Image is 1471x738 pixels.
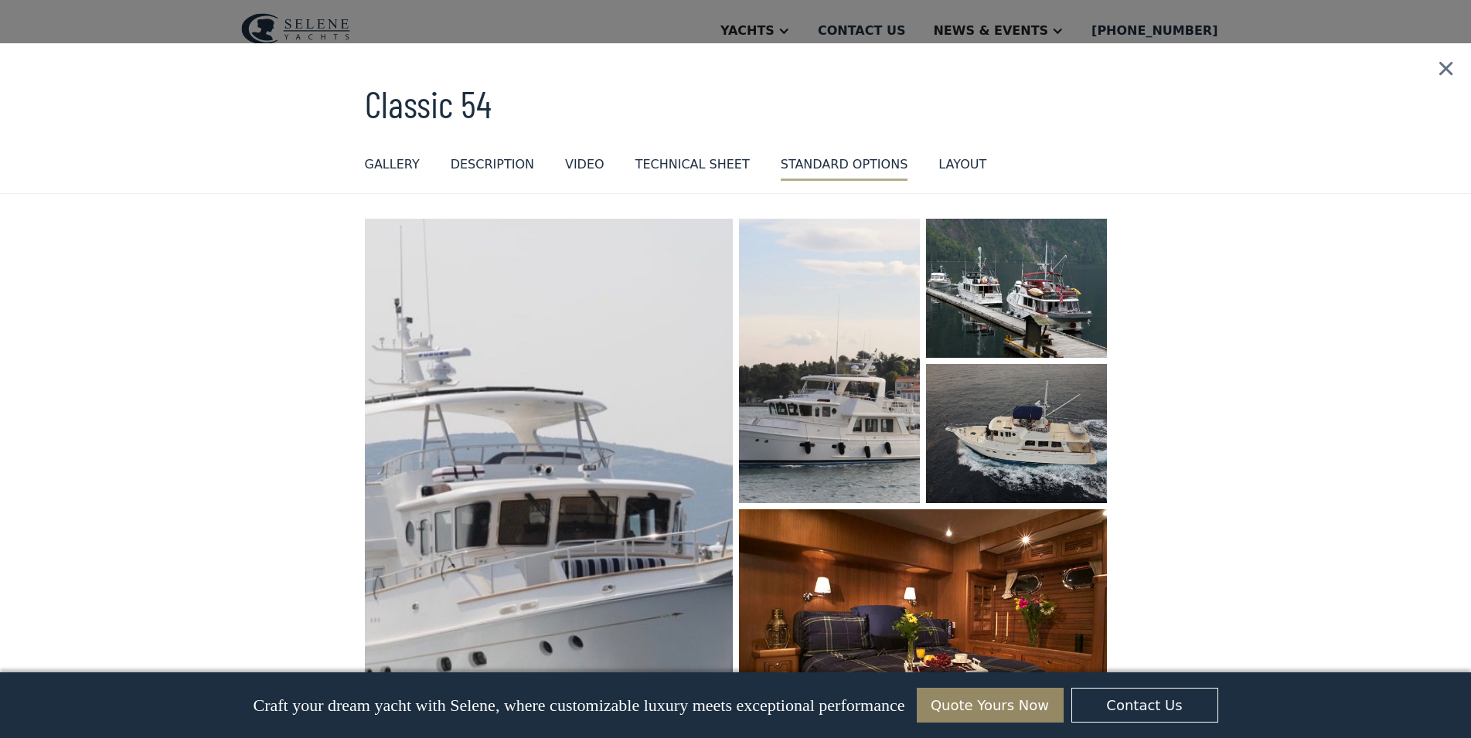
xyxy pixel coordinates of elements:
a: Quote Yours Now [917,688,1064,723]
a: layout [938,155,986,181]
p: Craft your dream yacht with Selene, where customizable luxury meets exceptional performance [253,695,904,716]
a: DESCRIPTION [451,155,534,181]
a: open lightbox [739,219,920,503]
a: Technical sheet [635,155,750,181]
a: Contact Us [1071,688,1218,723]
div: GALLERY [365,155,420,174]
a: open lightbox [926,219,1107,358]
div: Technical sheet [635,155,750,174]
img: icon [1421,43,1471,94]
div: layout [938,155,986,174]
a: standard options [781,155,908,181]
div: standard options [781,155,908,174]
a: open lightbox [926,364,1107,503]
a: GALLERY [365,155,420,181]
a: VIDEO [565,155,604,181]
h3: Classic 54 [365,83,1107,124]
div: VIDEO [565,155,604,174]
div: DESCRIPTION [451,155,534,174]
